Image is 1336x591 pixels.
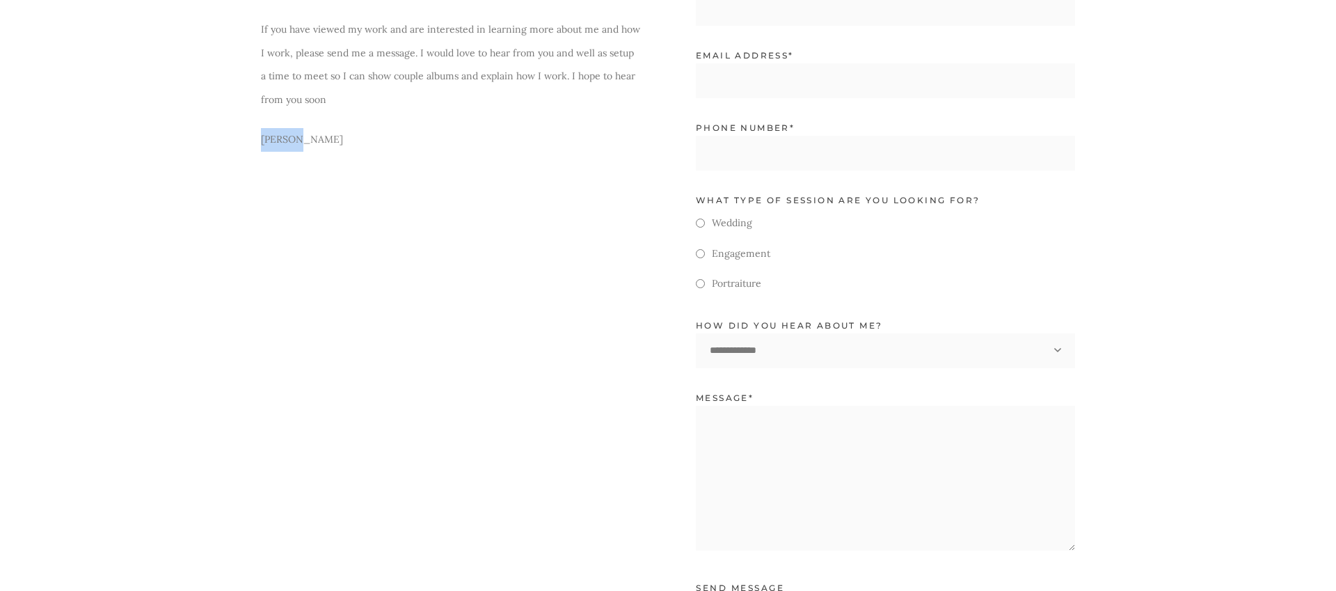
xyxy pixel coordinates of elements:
label: Email address [696,49,794,62]
label: How did you hear about me? [696,320,882,332]
p: [PERSON_NAME] [261,128,640,152]
label: Portraiture [712,272,761,296]
p: If you have viewed my work and are interested in learning more about me and how I work, please se... [261,18,640,111]
label: Wedding [712,212,752,235]
label: Message [696,392,754,404]
label: Engagement [712,242,770,266]
label: phone number [696,122,795,134]
label: What type of session are you looking for? [696,194,980,207]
